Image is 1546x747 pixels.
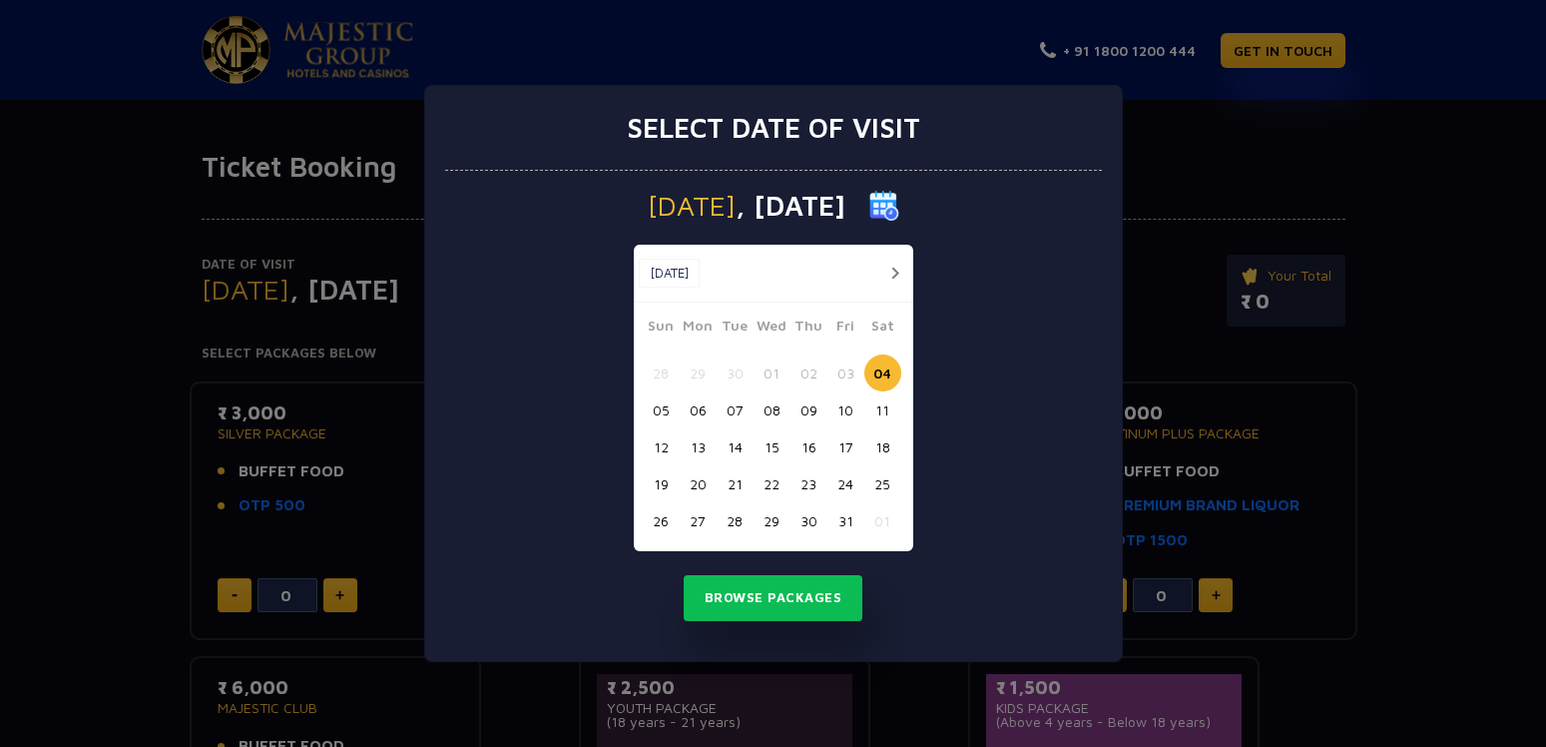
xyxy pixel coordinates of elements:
span: Sat [864,315,901,343]
button: 29 [754,502,790,539]
button: 08 [754,391,790,428]
button: 12 [643,428,680,465]
span: Wed [754,315,790,343]
span: [DATE] [648,192,736,220]
button: 17 [827,428,864,465]
button: 20 [680,465,717,502]
span: Thu [790,315,827,343]
h3: Select date of visit [627,111,920,145]
button: 21 [717,465,754,502]
button: 07 [717,391,754,428]
button: Browse Packages [684,575,863,621]
button: 01 [754,355,790,391]
button: 01 [864,502,901,539]
button: 29 [680,355,717,391]
button: 28 [643,355,680,391]
button: 22 [754,465,790,502]
button: 03 [827,355,864,391]
button: 23 [790,465,827,502]
button: 05 [643,391,680,428]
button: 11 [864,391,901,428]
button: 31 [827,502,864,539]
button: 26 [643,502,680,539]
button: 19 [643,465,680,502]
button: 02 [790,355,827,391]
button: 16 [790,428,827,465]
button: 30 [717,355,754,391]
span: , [DATE] [736,192,845,220]
span: Fri [827,315,864,343]
span: Mon [680,315,717,343]
span: Tue [717,315,754,343]
button: 27 [680,502,717,539]
img: calender icon [869,191,899,221]
button: 25 [864,465,901,502]
button: 13 [680,428,717,465]
button: 14 [717,428,754,465]
button: 28 [717,502,754,539]
button: 30 [790,502,827,539]
button: 04 [864,355,901,391]
button: 06 [680,391,717,428]
button: 24 [827,465,864,502]
button: 10 [827,391,864,428]
button: 15 [754,428,790,465]
span: Sun [643,315,680,343]
button: 18 [864,428,901,465]
button: [DATE] [639,259,700,289]
button: 09 [790,391,827,428]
